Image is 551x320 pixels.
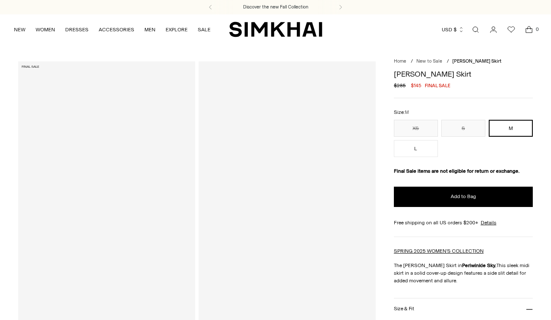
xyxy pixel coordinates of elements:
[394,70,533,78] h1: [PERSON_NAME] Skirt
[65,20,89,39] a: DRESSES
[521,21,537,38] a: Open cart modal
[481,219,496,226] a: Details
[229,21,322,38] a: SIMKHAI
[489,120,533,137] button: M
[394,140,438,157] button: L
[243,4,308,11] a: Discover the new Fall Collection
[503,21,520,38] a: Wishlist
[411,58,413,65] div: /
[533,25,541,33] span: 0
[467,21,484,38] a: Open search modal
[394,219,533,226] div: Free shipping on all US orders $200+
[442,20,464,39] button: USD $
[441,120,485,137] button: S
[394,82,406,89] s: $285
[411,82,421,89] span: $145
[394,306,414,312] h3: Size & Fit
[452,58,501,64] span: [PERSON_NAME] Skirt
[394,187,533,207] button: Add to Bag
[394,298,533,320] button: Size & Fit
[198,20,210,39] a: SALE
[416,58,442,64] a: New to Sale
[14,20,25,39] a: NEW
[394,58,406,64] a: Home
[451,193,476,200] span: Add to Bag
[144,20,155,39] a: MEN
[394,248,484,254] a: SPRING 2025 WOMEN'S COLLECTION
[485,21,502,38] a: Go to the account page
[447,58,449,65] div: /
[394,262,533,284] p: The [PERSON_NAME] Skirt in This sleek midi skirt in a solid cover-up design features a side slit ...
[166,20,188,39] a: EXPLORE
[394,108,409,116] label: Size:
[462,262,496,268] strong: Periwinkle Sky.
[394,168,520,174] strong: Final Sale items are not eligible for return or exchange.
[99,20,134,39] a: ACCESSORIES
[36,20,55,39] a: WOMEN
[405,110,409,115] span: M
[394,58,533,65] nav: breadcrumbs
[394,120,438,137] button: XS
